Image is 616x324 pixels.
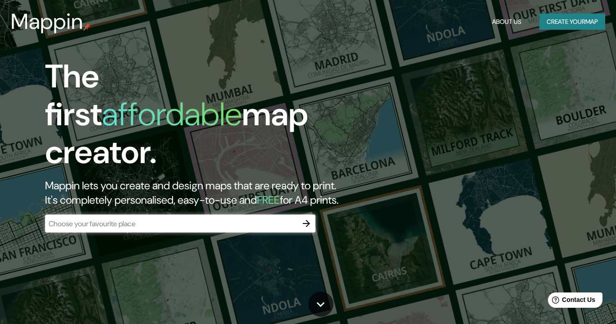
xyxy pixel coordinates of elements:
[539,14,605,30] button: Create yourmap
[536,289,606,314] iframe: Help widget launcher
[257,193,280,207] h5: FREE
[11,9,83,34] h3: Mappin
[488,14,525,30] button: About Us
[45,178,353,207] h2: Mappin lets you create and design maps that are ready to print. It's completely personalised, eas...
[45,58,353,178] h1: The first map creator.
[83,23,91,31] img: mappin-pin
[45,219,297,229] input: Choose your favourite place
[102,93,242,135] h1: affordable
